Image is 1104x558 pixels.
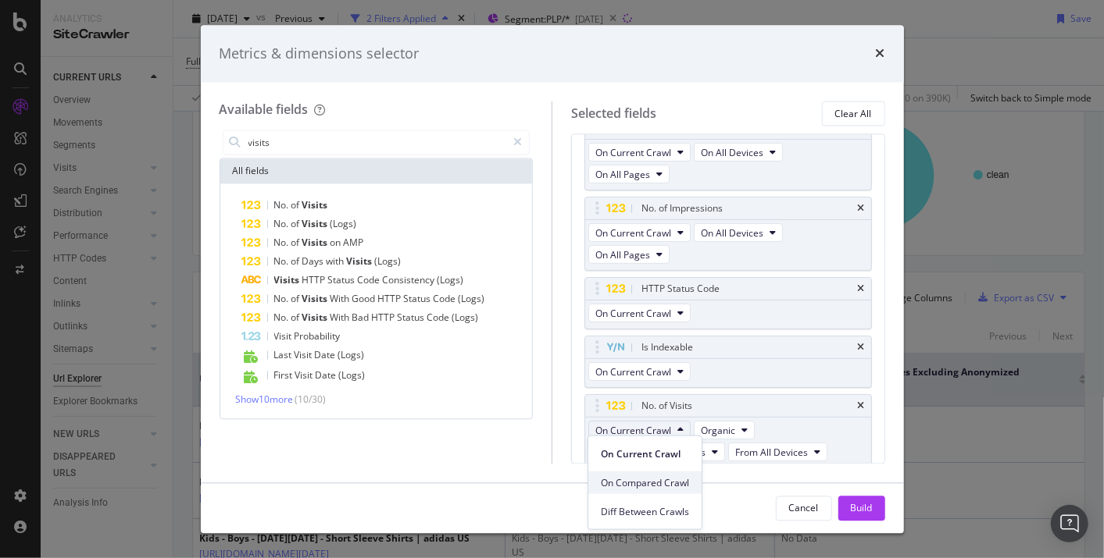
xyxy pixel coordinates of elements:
span: of [291,236,302,250]
span: Code [427,311,452,325]
span: On Current Crawl [595,424,671,437]
span: Code [358,274,383,287]
div: No. of ImpressionstimesOn Current CrawlOn All DevicesOn All Pages [584,197,872,272]
button: On All Devices [694,144,783,162]
span: On All Devices [701,226,763,240]
div: Build [851,501,873,514]
div: Is Indexable [641,340,693,356]
span: On Current Crawl [595,307,671,320]
div: times [876,44,885,64]
span: No. [274,255,291,268]
span: Show 10 more [236,393,294,407]
span: (Logs) [375,255,402,268]
div: No. of Impressions [641,201,723,217]
span: Visits [347,255,375,268]
div: No. of Visits [641,399,692,414]
span: HTTP [372,311,398,325]
span: with [327,255,347,268]
div: Selected fields [571,105,656,123]
span: (Logs) [452,311,479,325]
span: Visits [302,218,330,231]
span: Code [434,293,459,306]
span: on [330,236,344,250]
div: All fields [220,159,533,184]
button: Build [838,496,885,521]
div: Open Intercom Messenger [1051,505,1088,542]
div: times [858,204,865,214]
div: modal [201,25,904,533]
span: No. [274,293,291,306]
span: Status [404,293,434,306]
span: of [291,218,302,231]
span: Bad [352,311,372,325]
span: of [291,199,302,212]
span: Organic [701,424,735,437]
span: Diff Between Crawls [601,504,689,518]
button: Cancel [776,496,832,521]
span: On All Pages [595,168,650,181]
span: ( 10 / 30 ) [295,393,327,407]
div: times [858,285,865,294]
span: Visits [302,293,330,306]
span: On Current Crawl [595,226,671,240]
span: Last [274,349,295,362]
span: (Logs) [330,218,357,231]
span: HTTP [378,293,404,306]
div: No. of VisitstimesOn Current CrawlOrganicFrom All Organic SourcesFrom All Devices [584,395,872,469]
button: On Current Crawl [588,421,691,440]
span: On All Devices [701,146,763,159]
span: HTTP [302,274,328,287]
div: Available fields [220,101,309,119]
span: Status [328,274,358,287]
span: Visits [302,236,330,250]
button: On Current Crawl [588,363,691,382]
div: Clear All [835,107,872,120]
span: of [291,293,302,306]
div: HTTP Status CodetimesOn Current Crawl [584,278,872,330]
span: No. [274,199,291,212]
span: Consistency [383,274,438,287]
span: Date [316,369,339,382]
div: Metrics & dimensions selector [220,44,420,64]
span: Days [302,255,327,268]
span: Visits [302,199,328,212]
span: (Logs) [438,274,464,287]
span: With [330,293,352,306]
div: times [858,402,865,411]
span: On All Pages [595,248,650,261]
span: On Current Crawl [595,365,671,379]
button: On All Pages [588,246,670,265]
input: Search by field name [247,131,507,155]
span: No. [274,236,291,250]
span: Visit [295,369,316,382]
span: (Logs) [339,369,366,382]
span: (Logs) [459,293,485,306]
span: Good [352,293,378,306]
button: On Current Crawl [588,144,691,162]
span: Date [315,349,338,362]
button: On All Devices [694,224,783,243]
div: No. of ClickstimesOn Current CrawlOn All DevicesOn All Pages [584,117,872,191]
span: (Logs) [338,349,365,362]
span: No. [274,218,291,231]
button: Organic [694,421,755,440]
span: AMP [344,236,364,250]
span: Visits [302,311,330,325]
span: of [291,255,302,268]
span: On Compared Crawl [601,475,689,489]
button: On All Pages [588,165,670,184]
span: Probability [295,330,341,343]
span: From All Devices [735,446,808,459]
span: Visit [274,330,295,343]
button: Clear All [822,101,885,126]
span: Visits [274,274,302,287]
span: No. [274,311,291,325]
span: On Current Crawl [601,446,689,460]
div: Is IndexabletimesOn Current Crawl [584,336,872,389]
button: From All Devices [728,443,827,462]
div: times [858,343,865,353]
button: On Current Crawl [588,304,691,323]
div: Cancel [789,501,819,514]
span: Visit [295,349,315,362]
span: Status [398,311,427,325]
